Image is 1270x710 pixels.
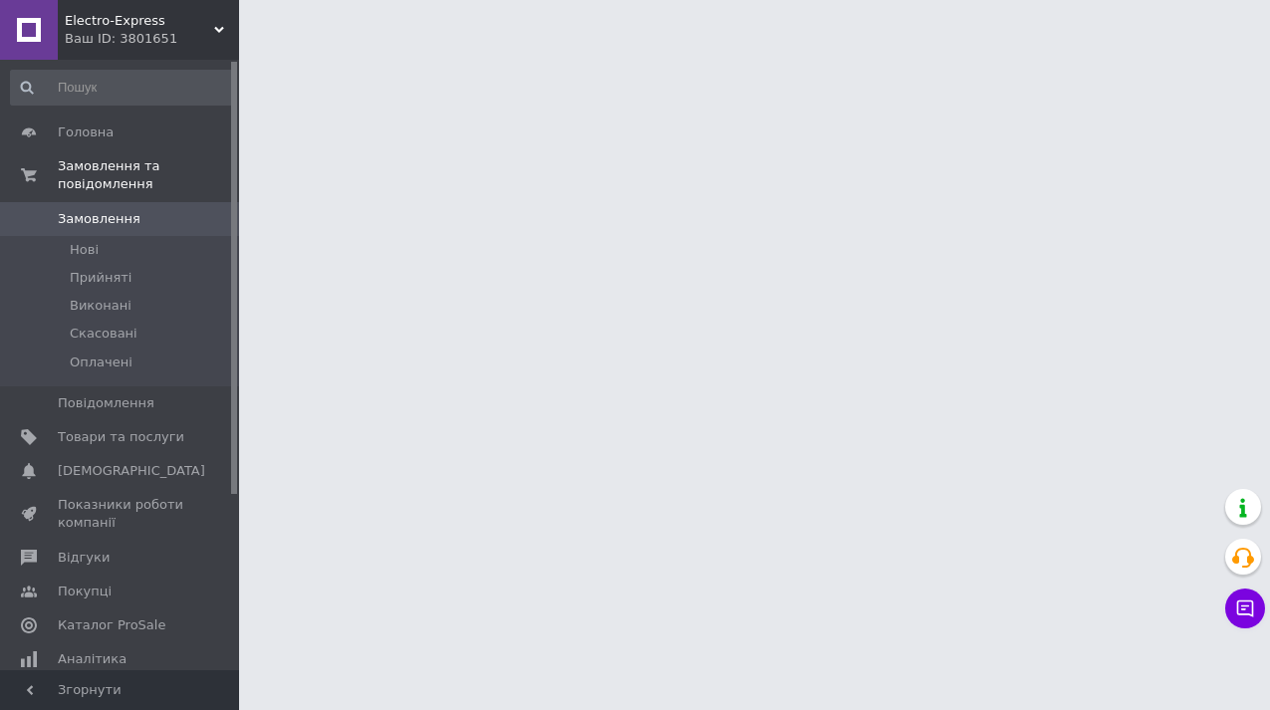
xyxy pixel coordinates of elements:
[58,583,112,600] span: Покупці
[70,269,131,287] span: Прийняті
[58,462,205,480] span: [DEMOGRAPHIC_DATA]
[58,157,239,193] span: Замовлення та повідомлення
[65,12,214,30] span: Electro-Express
[58,549,110,567] span: Відгуки
[58,123,114,141] span: Головна
[10,70,235,106] input: Пошук
[1225,589,1265,628] button: Чат з покупцем
[58,496,184,532] span: Показники роботи компанії
[70,325,137,343] span: Скасовані
[58,210,140,228] span: Замовлення
[70,354,132,371] span: Оплачені
[58,428,184,446] span: Товари та послуги
[58,616,165,634] span: Каталог ProSale
[58,394,154,412] span: Повідомлення
[70,241,99,259] span: Нові
[58,650,127,668] span: Аналітика
[70,297,131,315] span: Виконані
[65,30,239,48] div: Ваш ID: 3801651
